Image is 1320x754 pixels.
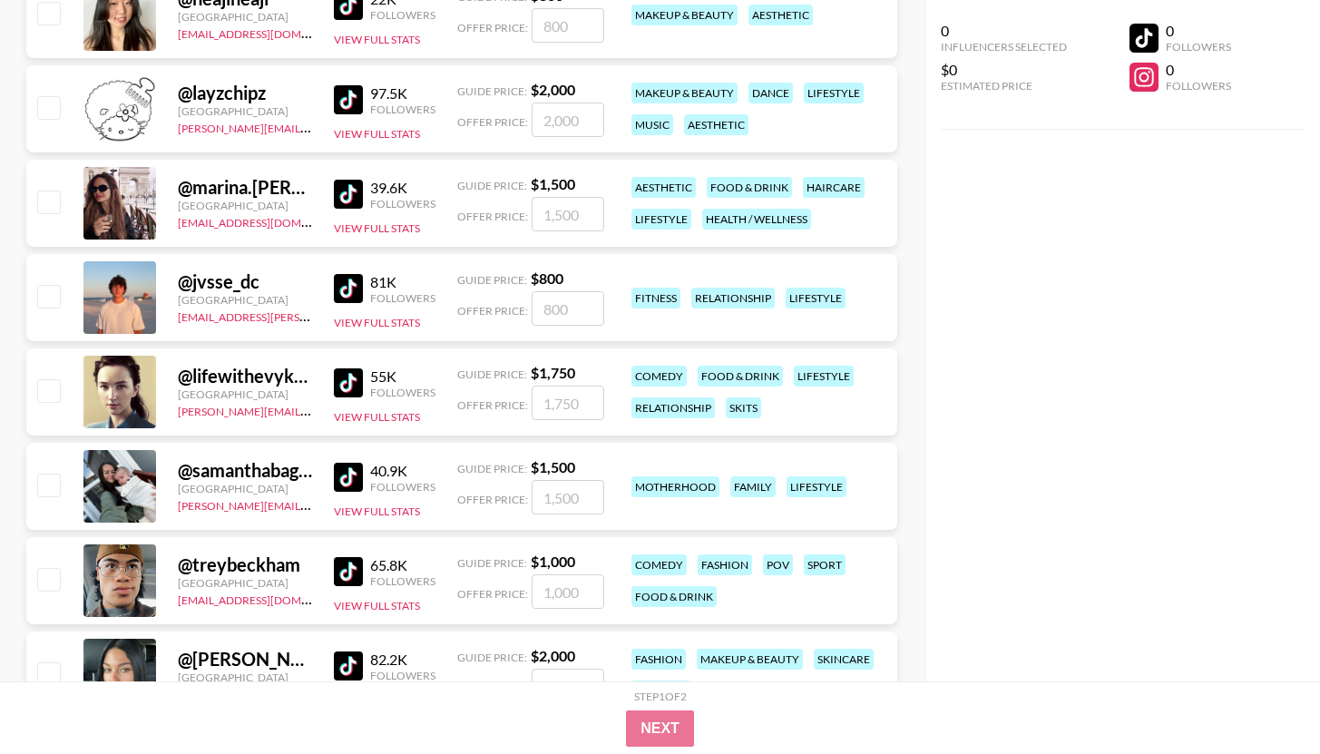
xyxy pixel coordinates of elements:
div: Followers [370,8,435,22]
div: lifestyle [794,366,854,387]
div: $0 [941,61,1067,79]
div: Step 1 of 2 [634,690,687,703]
div: @ [PERSON_NAME].[PERSON_NAME] [178,648,312,671]
div: family [730,476,776,497]
div: 82.2K [370,651,435,669]
div: aesthetic [631,177,696,198]
div: makeup & beauty [631,83,738,103]
img: TikTok [334,274,363,303]
div: aesthetic [684,114,748,135]
div: Followers [370,197,435,211]
div: makeup & beauty [697,649,803,670]
div: relationship [631,397,715,418]
span: Guide Price: [457,84,527,98]
div: dance [748,83,793,103]
button: View Full Stats [334,127,420,141]
strong: $ 2,000 [531,647,575,664]
div: [GEOGRAPHIC_DATA] [178,482,312,495]
div: [GEOGRAPHIC_DATA] [178,199,312,212]
span: Offer Price: [457,115,528,129]
div: Followers [1166,79,1231,93]
button: Next [626,710,694,747]
input: 1,000 [532,574,604,609]
div: Influencers Selected [941,40,1067,54]
div: Followers [370,386,435,399]
span: Guide Price: [457,651,527,664]
iframe: Drift Widget Chat Controller [1229,663,1298,732]
div: [GEOGRAPHIC_DATA] [178,671,312,684]
span: Offer Price: [457,398,528,412]
div: comedy [631,366,687,387]
div: @ jvsse_dc [178,270,312,293]
div: 65.8K [370,556,435,574]
div: lifestyle [786,288,846,308]
span: Offer Price: [457,587,528,601]
span: Guide Price: [457,273,527,287]
span: Guide Price: [457,556,527,570]
img: TikTok [334,368,363,397]
div: 0 [1166,22,1231,40]
button: View Full Stats [334,504,420,518]
a: [EMAIL_ADDRESS][DOMAIN_NAME] [178,212,360,230]
div: health / wellness [702,209,811,230]
div: @ samanthabagley [178,459,312,482]
div: sport [804,554,846,575]
div: makeup & beauty [631,5,738,25]
a: [EMAIL_ADDRESS][DOMAIN_NAME] [178,24,360,41]
button: View Full Stats [334,410,420,424]
button: View Full Stats [334,221,420,235]
div: [GEOGRAPHIC_DATA] [178,387,312,401]
img: TikTok [334,463,363,492]
button: View Full Stats [334,599,420,612]
a: [PERSON_NAME][EMAIL_ADDRESS][DOMAIN_NAME] [178,401,446,418]
div: Followers [370,480,435,494]
div: Followers [370,669,435,682]
button: View Full Stats [334,33,420,46]
div: 81K [370,273,435,291]
strong: $ 1,750 [531,364,575,381]
div: food & drink [698,366,783,387]
div: Followers [370,291,435,305]
img: TikTok [334,85,363,114]
div: lifestyle [787,476,846,497]
img: TikTok [334,651,363,681]
strong: $ 800 [531,269,563,287]
span: Guide Price: [457,462,527,475]
div: lifestyle [804,83,864,103]
div: [GEOGRAPHIC_DATA] [178,576,312,590]
div: @ treybeckham [178,553,312,576]
div: music [631,114,673,135]
div: [GEOGRAPHIC_DATA] [178,293,312,307]
div: haircare [803,177,865,198]
img: TikTok [334,557,363,586]
div: 97.5K [370,84,435,103]
input: 2,000 [532,103,604,137]
div: skits [726,397,761,418]
div: 39.6K [370,179,435,197]
div: Estimated Price [941,79,1067,93]
input: 1,750 [532,386,604,420]
img: TikTok [334,180,363,209]
div: relationship [691,288,775,308]
a: [EMAIL_ADDRESS][DOMAIN_NAME] [178,590,360,607]
a: [EMAIL_ADDRESS][PERSON_NAME][DOMAIN_NAME] [178,307,446,324]
strong: $ 2,000 [531,81,575,98]
span: Guide Price: [457,179,527,192]
div: @ lifewithevykay [178,365,312,387]
div: pov [763,554,793,575]
div: food & drink [707,177,792,198]
div: 40.9K [370,462,435,480]
div: comedy [631,554,687,575]
div: [GEOGRAPHIC_DATA] [178,10,312,24]
div: fashion [631,649,686,670]
span: Guide Price: [457,367,527,381]
input: 1,500 [532,197,604,231]
div: fitness [631,288,680,308]
div: Followers [1166,40,1231,54]
div: @ marina.[PERSON_NAME] [178,176,312,199]
div: food & drink [631,586,717,607]
div: skincare [814,649,874,670]
div: 0 [1166,61,1231,79]
div: lifestyle [631,209,691,230]
button: View Full Stats [334,316,420,329]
